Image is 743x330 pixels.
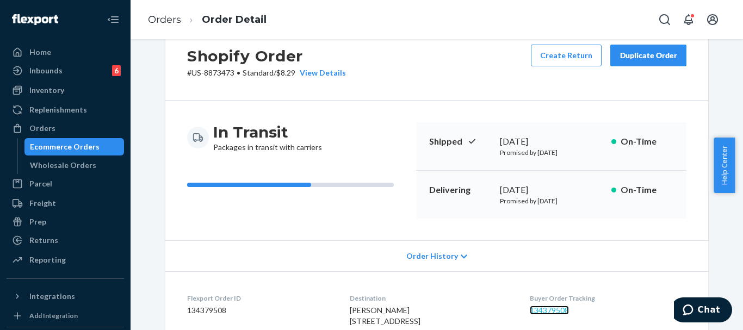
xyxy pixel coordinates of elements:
a: Parcel [7,175,124,192]
a: Inbounds6 [7,62,124,79]
button: Integrations [7,288,124,305]
div: Inventory [29,85,64,96]
img: Flexport logo [12,14,58,25]
a: Add Integration [7,309,124,322]
button: Open notifications [678,9,699,30]
dt: Destination [350,294,512,303]
dt: Flexport Order ID [187,294,332,303]
a: Inventory [7,82,124,99]
div: Add Integration [29,311,78,320]
div: Wholesale Orders [30,160,96,171]
span: Order History [406,251,458,261]
p: Promised by [DATE] [500,148,603,157]
p: On-Time [621,135,673,148]
a: Orders [148,14,181,26]
h3: In Transit [213,122,322,142]
p: Promised by [DATE] [500,196,603,206]
button: Close Navigation [102,9,124,30]
ol: breadcrumbs [139,4,275,36]
a: Order Detail [202,14,267,26]
div: 6 [112,65,121,76]
div: Reporting [29,254,66,265]
span: [PERSON_NAME] [STREET_ADDRESS] [350,306,420,326]
button: View Details [295,67,346,78]
button: Duplicate Order [610,45,686,66]
dt: Buyer Order Tracking [530,294,686,303]
a: Prep [7,213,124,231]
a: 134379508 [530,306,569,315]
div: Orders [29,123,55,134]
div: Inbounds [29,65,63,76]
div: Duplicate Order [620,50,677,61]
a: Freight [7,195,124,212]
p: On-Time [621,184,673,196]
a: Wholesale Orders [24,157,125,174]
span: • [237,68,240,77]
p: Shipped [429,135,491,148]
div: Integrations [29,291,75,302]
div: Freight [29,198,56,209]
a: Orders [7,120,124,137]
div: Parcel [29,178,52,189]
button: Open Search Box [654,9,676,30]
button: Help Center [714,138,735,193]
a: Replenishments [7,101,124,119]
button: Create Return [531,45,602,66]
div: Replenishments [29,104,87,115]
p: Delivering [429,184,491,196]
div: Returns [29,235,58,246]
iframe: Opens a widget where you can chat to one of our agents [674,297,732,325]
a: Returns [7,232,124,249]
dd: 134379508 [187,305,332,316]
a: Ecommerce Orders [24,138,125,155]
span: Standard [243,68,274,77]
a: Reporting [7,251,124,269]
a: Home [7,43,124,61]
div: Prep [29,216,46,227]
h2: Shopify Order [187,45,346,67]
div: Home [29,47,51,58]
div: [DATE] [500,184,603,196]
p: # US-8873473 / $8.29 [187,67,346,78]
div: Ecommerce Orders [30,141,100,152]
div: [DATE] [500,135,603,148]
div: Packages in transit with carriers [213,122,322,153]
button: Open account menu [702,9,723,30]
